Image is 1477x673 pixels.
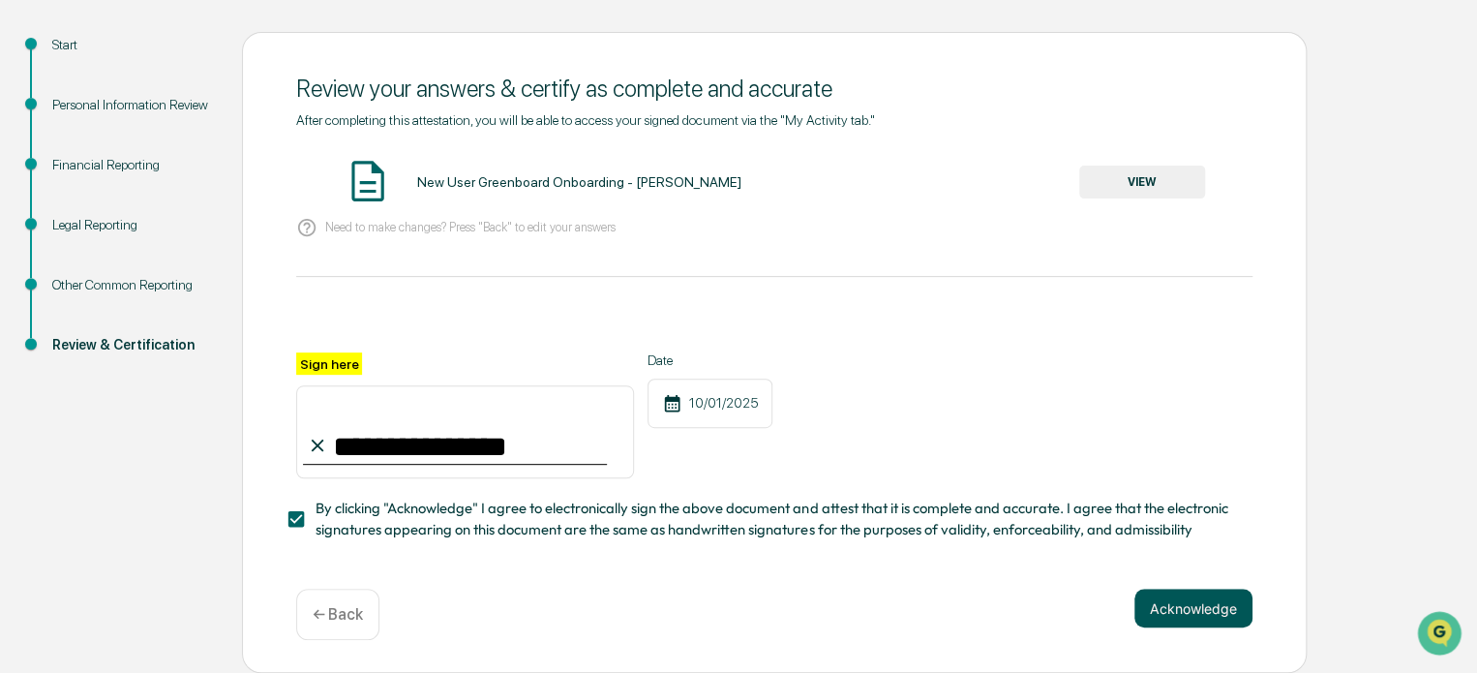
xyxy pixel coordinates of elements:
div: Start [52,35,211,55]
span: Attestations [160,244,240,263]
span: By clicking "Acknowledge" I agree to electronically sign the above document and attest that it is... [316,498,1237,541]
button: VIEW [1079,166,1205,199]
p: How can we help? [19,41,352,72]
a: 🔎Data Lookup [12,273,130,308]
div: 10/01/2025 [648,379,772,428]
img: Document Icon [344,157,392,205]
div: 🔎 [19,283,35,298]
label: Date [648,352,772,368]
div: Other Common Reporting [52,275,211,295]
button: Acknowledge [1134,589,1252,627]
div: Personal Information Review [52,95,211,115]
span: Preclearance [39,244,125,263]
span: After completing this attestation, you will be able to access your signed document via the "My Ac... [296,112,875,128]
button: Start new chat [329,154,352,177]
span: Pylon [193,328,234,343]
div: 🗄️ [140,246,156,261]
div: Review & Certification [52,335,211,355]
div: We're available if you need us! [66,168,245,183]
span: Data Lookup [39,281,122,300]
a: Powered byPylon [136,327,234,343]
div: Legal Reporting [52,215,211,235]
p: ← Back [313,605,363,624]
a: 🗄️Attestations [133,236,248,271]
div: Start new chat [66,148,317,168]
div: 🖐️ [19,246,35,261]
label: Sign here [296,352,362,375]
p: Need to make changes? Press "Back" to edit your answers [325,220,616,234]
a: 🖐️Preclearance [12,236,133,271]
div: Financial Reporting [52,155,211,175]
img: 1746055101610-c473b297-6a78-478c-a979-82029cc54cd1 [19,148,54,183]
div: Review your answers & certify as complete and accurate [296,75,1252,103]
div: New User Greenboard Onboarding - [PERSON_NAME] [416,174,740,190]
iframe: Open customer support [1415,609,1467,661]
